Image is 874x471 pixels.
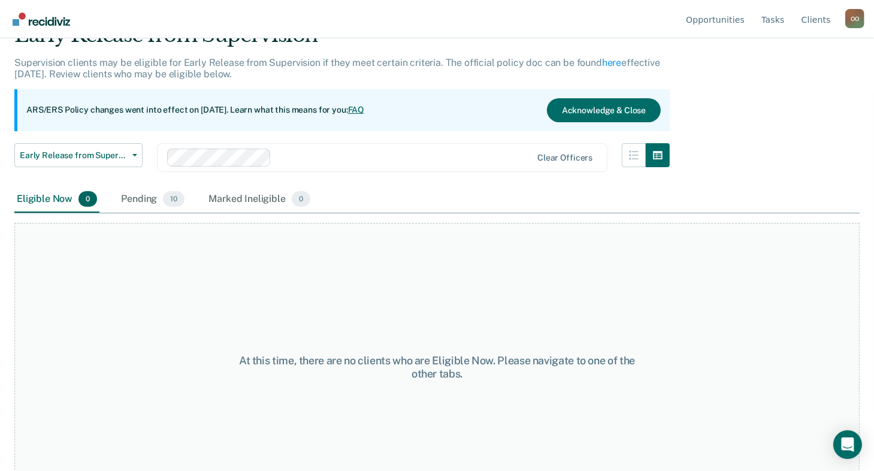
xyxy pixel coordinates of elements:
[537,153,592,163] div: Clear officers
[119,186,187,213] div: Pending10
[14,143,143,167] button: Early Release from Supervision
[14,23,670,57] div: Early Release from Supervision
[206,186,313,213] div: Marked Ineligible0
[602,57,621,68] a: here
[292,191,310,207] span: 0
[14,57,660,80] p: Supervision clients may be eligible for Early Release from Supervision if they meet certain crite...
[226,354,648,380] div: At this time, there are no clients who are Eligible Now. Please navigate to one of the other tabs.
[78,191,97,207] span: 0
[163,191,185,207] span: 10
[833,430,862,459] div: Open Intercom Messenger
[845,9,864,28] button: Profile dropdown button
[845,9,864,28] div: O O
[13,13,70,26] img: Recidiviz
[14,186,99,213] div: Eligible Now0
[26,104,364,116] p: ARS/ERS Policy changes went into effect on [DATE]. Learn what this means for you:
[20,150,128,161] span: Early Release from Supervision
[547,98,661,122] button: Acknowledge & Close
[348,105,365,114] a: FAQ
